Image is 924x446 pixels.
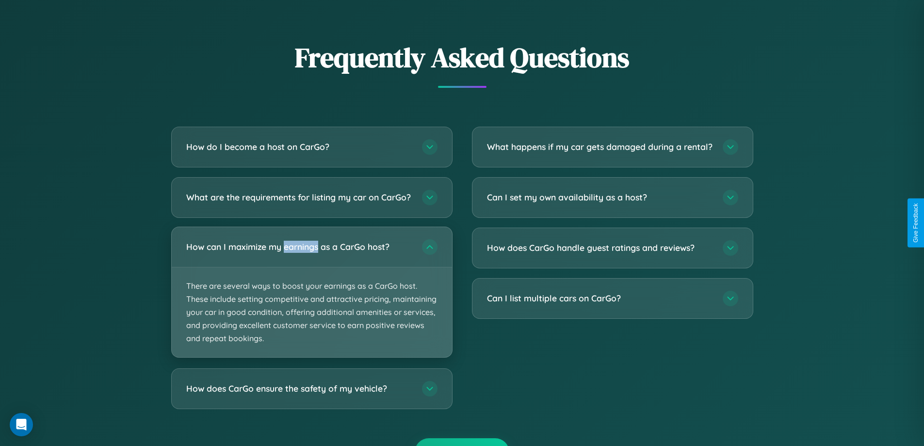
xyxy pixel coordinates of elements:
p: There are several ways to boost your earnings as a CarGo host. These include setting competitive ... [172,267,452,358]
h2: Frequently Asked Questions [171,39,753,76]
div: Open Intercom Messenger [10,413,33,436]
h3: Can I list multiple cars on CarGo? [487,292,713,304]
h3: Can I set my own availability as a host? [487,191,713,203]
h3: How does CarGo handle guest ratings and reviews? [487,242,713,254]
h3: How does CarGo ensure the safety of my vehicle? [186,383,412,395]
h3: How do I become a host on CarGo? [186,141,412,153]
div: Give Feedback [912,203,919,243]
h3: What are the requirements for listing my car on CarGo? [186,191,412,203]
h3: How can I maximize my earnings as a CarGo host? [186,241,412,253]
h3: What happens if my car gets damaged during a rental? [487,141,713,153]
